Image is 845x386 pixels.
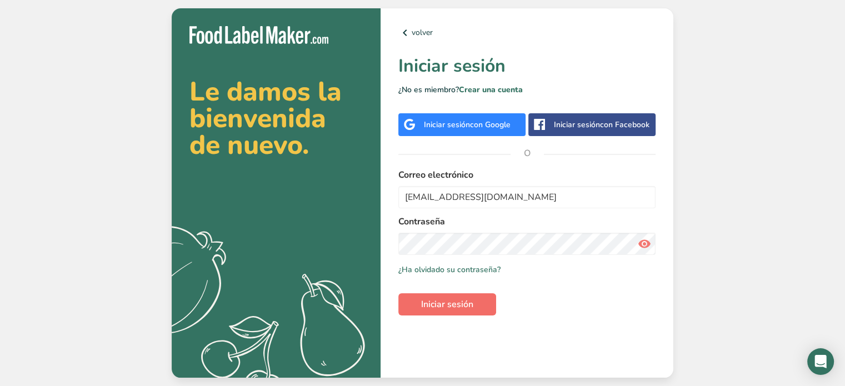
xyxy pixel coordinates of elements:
img: Food Label Maker [189,26,328,44]
div: Open Intercom Messenger [807,348,834,375]
div: Iniciar sesión [424,119,511,131]
p: ¿No es miembro? [398,84,656,96]
div: Iniciar sesión [554,119,649,131]
input: Introduzca su correo electrónico [398,186,656,208]
a: volver [398,26,656,39]
h1: Iniciar sesión [398,53,656,79]
span: Iniciar sesión [421,298,473,311]
label: Correo electrónico [398,168,656,182]
a: ¿Ha olvidado su contraseña? [398,264,501,275]
span: O [511,137,544,170]
button: Iniciar sesión [398,293,496,315]
h2: Le damos la bienvenida de nuevo. [189,78,363,158]
a: Crear una cuenta [459,84,523,95]
span: con Google [470,119,511,130]
label: Contraseña [398,215,656,228]
span: con Facebook [600,119,649,130]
